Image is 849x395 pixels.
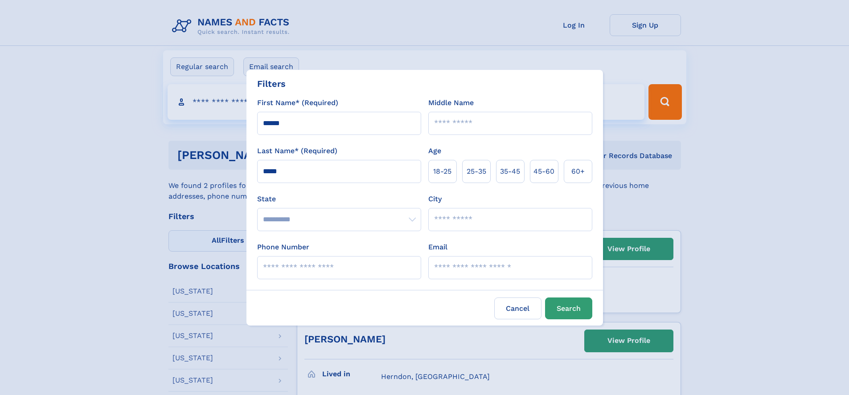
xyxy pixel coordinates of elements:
label: Cancel [494,297,541,319]
label: Phone Number [257,242,309,252]
label: State [257,194,421,204]
span: 60+ [571,166,585,177]
span: 45‑60 [533,166,554,177]
label: Age [428,146,441,156]
span: 35‑45 [500,166,520,177]
label: Middle Name [428,98,474,108]
button: Search [545,297,592,319]
div: Filters [257,77,286,90]
label: Email [428,242,447,252]
span: 18‑25 [433,166,451,177]
label: Last Name* (Required) [257,146,337,156]
label: City [428,194,442,204]
span: 25‑35 [467,166,486,177]
label: First Name* (Required) [257,98,338,108]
